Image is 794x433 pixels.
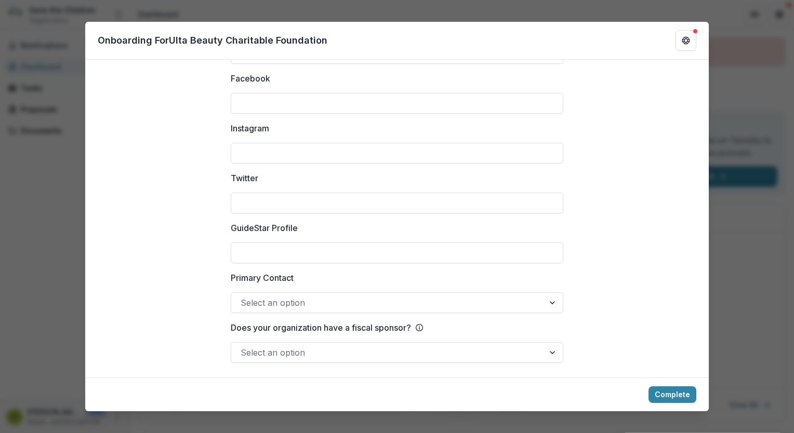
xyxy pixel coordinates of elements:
[676,30,696,51] button: Get Help
[98,33,327,47] p: Onboarding For Ulta Beauty Charitable Foundation
[231,272,294,284] p: Primary Contact
[649,386,696,403] button: Complete
[231,321,411,334] p: Does your organization have a fiscal sponsor?
[231,122,269,134] p: Instagram
[231,222,298,234] p: GuideStar Profile
[231,72,270,85] p: Facebook
[231,172,258,184] p: Twitter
